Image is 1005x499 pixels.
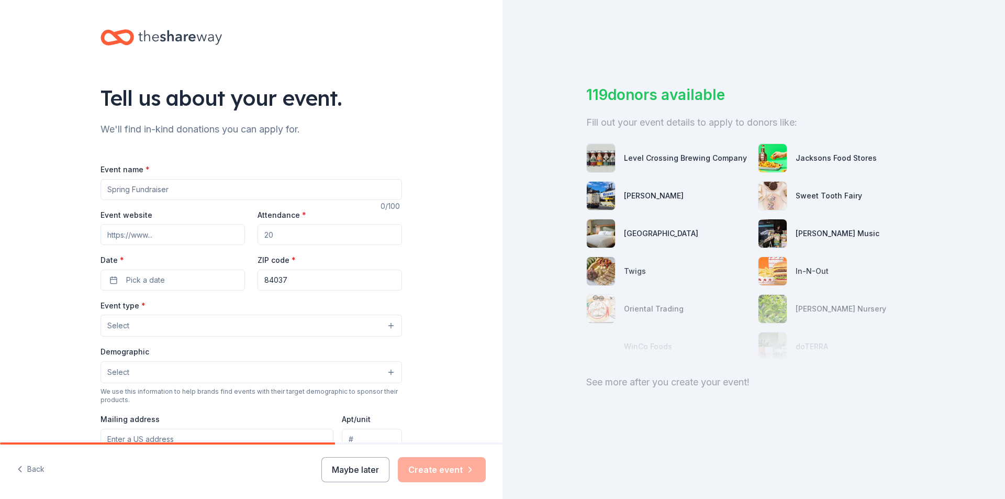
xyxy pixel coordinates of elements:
button: Back [17,459,44,481]
div: 0 /100 [381,200,402,213]
div: [GEOGRAPHIC_DATA] [624,227,698,240]
input: 20 [258,224,402,245]
label: ZIP code [258,255,296,265]
img: photo for Matson [587,182,615,210]
span: Select [107,366,129,379]
input: https://www... [100,224,245,245]
div: See more after you create your event! [586,374,921,391]
label: Attendance [258,210,306,220]
div: Tell us about your event. [100,83,402,113]
span: Select [107,319,129,332]
div: [PERSON_NAME] [624,190,684,202]
input: Spring Fundraiser [100,179,402,200]
div: Jacksons Food Stores [796,152,877,164]
label: Demographic [100,347,149,357]
button: Maybe later [321,457,389,482]
label: Apt/unit [342,414,371,425]
img: photo for Alfred Music [758,219,787,248]
div: [PERSON_NAME] Music [796,227,879,240]
label: Date [100,255,245,265]
input: Enter a US address [100,429,333,450]
input: 12345 (U.S. only) [258,270,402,291]
input: # [342,429,402,450]
button: Pick a date [100,270,245,291]
img: photo for Level Crossing Brewing Company [587,144,615,172]
span: Pick a date [126,274,165,286]
div: We use this information to help brands find events with their target demographic to sponsor their... [100,387,402,404]
label: Event website [100,210,152,220]
div: Fill out your event details to apply to donors like: [586,114,921,131]
img: photo for Sweet Tooth Fairy [758,182,787,210]
label: Mailing address [100,414,160,425]
div: Sweet Tooth Fairy [796,190,862,202]
label: Event type [100,301,146,311]
button: Select [100,315,402,337]
div: 119 donors available [586,84,921,106]
div: We'll find in-kind donations you can apply for. [100,121,402,138]
div: Level Crossing Brewing Company [624,152,747,164]
img: photo for Boomtown Casino Resort [587,219,615,248]
button: Select [100,361,402,383]
label: Event name [100,164,150,175]
img: photo for Jacksons Food Stores [758,144,787,172]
